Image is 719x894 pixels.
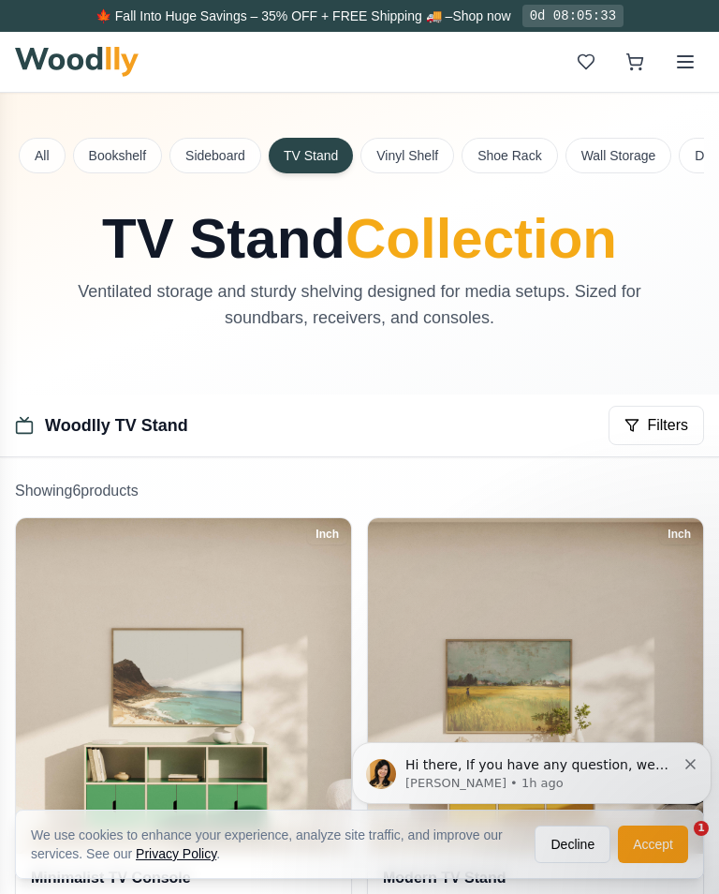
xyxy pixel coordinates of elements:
button: Wall Storage [565,138,672,173]
button: Filters [609,406,704,445]
span: 🍁 Fall Into Huge Savings – 35% OFF + FREE Shipping 🚚 – [95,8,452,23]
button: Bookshelf [73,138,162,173]
button: Vinyl Shelf [360,138,454,173]
span: 1 [694,821,709,836]
button: Shoe Rack [462,138,557,173]
img: Modern TV Stand [368,518,703,854]
a: Shop now [452,8,510,23]
button: Accept [618,826,688,863]
img: Woodlly [15,47,139,77]
h1: TV Stand [15,211,704,267]
span: Filters [647,414,688,437]
div: 0d 08:05:33 [522,5,624,27]
div: We use cookies to enhance your experience, analyze site traffic, and improve our services. See our . [31,826,520,863]
a: Privacy Policy [136,846,216,861]
button: Decline [535,826,610,863]
div: Inch [659,524,699,544]
img: Minimalist TV Console [16,518,351,854]
div: Inch [307,524,347,544]
button: All [19,138,66,173]
iframe: Intercom live chat [655,821,700,866]
button: TV Stand [269,138,353,173]
p: Showing 6 product s [15,480,704,502]
button: Sideboard [169,138,261,173]
iframe: Intercom notifications message [345,703,719,843]
span: Collection [345,207,617,270]
p: Ventilated storage and sturdy shelving designed for media setups. Sized for soundbars, receivers,... [45,278,674,331]
a: Woodlly TV Stand [45,416,188,435]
